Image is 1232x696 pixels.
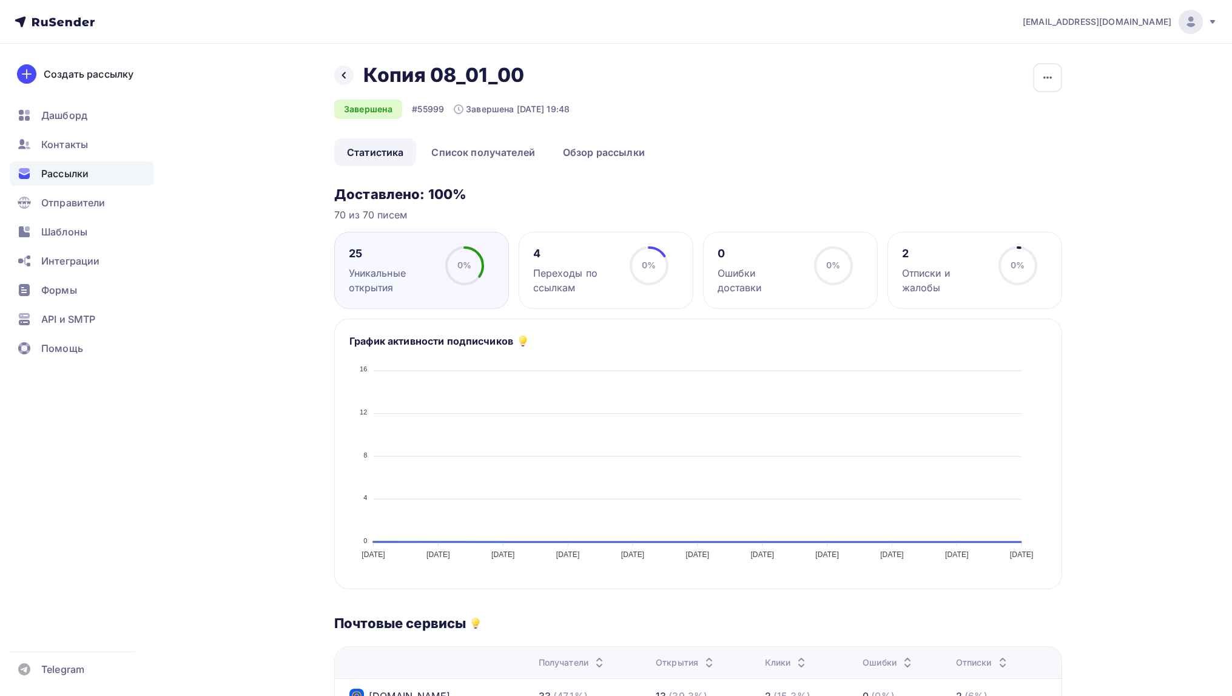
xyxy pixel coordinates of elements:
h3: Почтовые сервисы [334,615,466,632]
tspan: [DATE] [945,550,969,559]
span: 0% [642,260,656,270]
tspan: 16 [360,365,368,373]
div: 70 из 70 писем [334,208,1062,222]
tspan: [DATE] [1010,550,1034,559]
span: Шаблоны [41,225,87,239]
div: Завершена [DATE] 19:48 [454,103,570,115]
a: Список получателей [419,138,548,166]
tspan: [DATE] [556,550,580,559]
tspan: [DATE] [750,550,774,559]
tspan: [DATE] [621,550,645,559]
span: Формы [41,283,77,297]
span: 0% [826,260,840,270]
span: [EMAIL_ADDRESS][DOMAIN_NAME] [1023,16,1171,28]
tspan: [DATE] [362,550,385,559]
a: Обзор рассылки [550,138,658,166]
span: 0% [1011,260,1025,270]
h3: Доставлено: 100% [334,186,1062,203]
tspan: [DATE] [426,550,450,559]
a: Дашборд [10,103,154,127]
div: 0 [718,246,803,261]
span: Контакты [41,137,88,152]
span: Помощь [41,341,83,356]
span: Интеграции [41,254,99,268]
div: Открытия [656,657,716,669]
tspan: 4 [363,494,367,501]
span: Рассылки [41,166,89,181]
a: [EMAIL_ADDRESS][DOMAIN_NAME] [1023,10,1217,34]
div: Завершена [334,100,402,119]
tspan: 8 [363,451,367,459]
tspan: [DATE] [491,550,515,559]
div: 4 [533,246,619,261]
div: #55999 [412,103,444,115]
a: Формы [10,278,154,302]
div: 2 [902,246,988,261]
span: Telegram [41,662,84,677]
a: Рассылки [10,161,154,186]
div: Создать рассылку [44,67,133,81]
a: Шаблоны [10,220,154,244]
tspan: 12 [360,408,368,416]
a: Контакты [10,132,154,157]
div: Клики [765,657,809,669]
span: Дашборд [41,108,87,123]
span: API и SMTP [41,312,95,326]
tspan: 0 [363,537,367,544]
div: Переходы по ссылкам [533,266,619,295]
div: 25 [349,246,434,261]
h2: Копия 08_01_00 [363,63,524,87]
span: Отправители [41,195,106,210]
tspan: [DATE] [880,550,904,559]
a: Отправители [10,191,154,215]
h5: График активности подписчиков [349,334,513,348]
a: Статистика [334,138,416,166]
span: 0% [457,260,471,270]
div: Ошибки [863,657,915,669]
div: Ошибки доставки [718,266,803,295]
div: Получатели [539,657,607,669]
tspan: [DATE] [815,550,839,559]
div: Отписки [956,657,1010,669]
tspan: [DATE] [686,550,710,559]
div: Отписки и жалобы [902,266,988,295]
div: Уникальные открытия [349,266,434,295]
